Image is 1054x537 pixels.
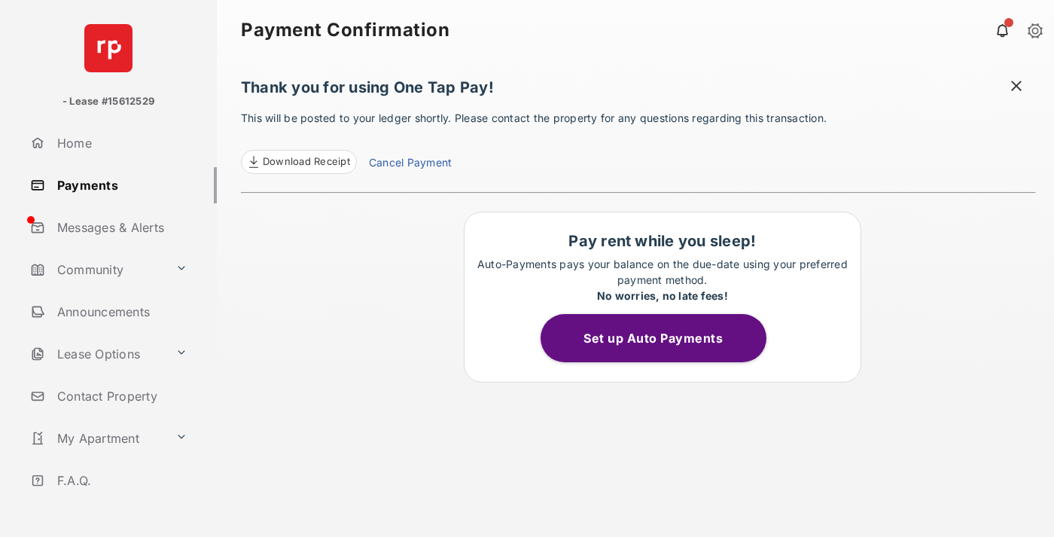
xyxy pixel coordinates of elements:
p: - Lease #15612529 [62,94,154,109]
a: Community [24,252,169,288]
strong: Payment Confirmation [241,21,449,39]
a: Set up Auto Payments [541,331,784,346]
a: Download Receipt [241,150,357,174]
a: Cancel Payment [369,154,452,174]
p: Auto-Payments pays your balance on the due-date using your preferred payment method. [472,256,853,304]
a: Announcements [24,294,217,330]
img: svg+xml;base64,PHN2ZyB4bWxucz0iaHR0cDovL3d3dy53My5vcmcvMjAwMC9zdmciIHdpZHRoPSI2NCIgaGVpZ2h0PSI2NC... [84,24,133,72]
p: This will be posted to your ledger shortly. Please contact the property for any questions regardi... [241,110,1036,174]
button: Set up Auto Payments [541,314,766,362]
a: Payments [24,167,217,203]
h1: Thank you for using One Tap Pay! [241,78,1036,104]
span: Download Receipt [263,154,350,169]
a: Lease Options [24,336,169,372]
a: My Apartment [24,420,169,456]
a: Home [24,125,217,161]
div: No worries, no late fees! [472,288,853,304]
a: F.A.Q. [24,462,217,499]
h1: Pay rent while you sleep! [472,232,853,250]
a: Messages & Alerts [24,209,217,246]
a: Contact Property [24,378,217,414]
